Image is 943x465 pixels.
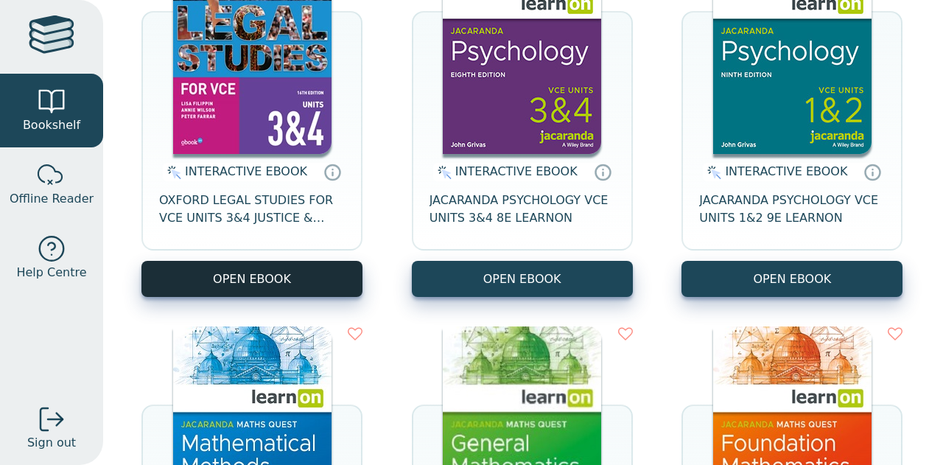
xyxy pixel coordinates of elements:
a: Interactive eBooks are accessed online via the publisher’s portal. They contain interactive resou... [323,163,341,181]
img: interactive.svg [163,164,181,181]
img: interactive.svg [433,164,452,181]
span: INTERACTIVE EBOOK [455,164,578,178]
span: Bookshelf [23,116,80,134]
span: OXFORD LEGAL STUDIES FOR VCE UNITS 3&4 JUSTICE & OUTCOMES STUDENT OBOOK + ASSESS 16E [159,192,345,227]
button: OPEN EBOOK [412,261,633,297]
span: INTERACTIVE EBOOK [725,164,847,178]
a: Interactive eBooks are accessed online via the publisher’s portal. They contain interactive resou... [863,163,881,181]
button: OPEN EBOOK [681,261,902,297]
span: Sign out [27,434,76,452]
img: interactive.svg [703,164,721,181]
span: INTERACTIVE EBOOK [185,164,307,178]
span: Offline Reader [10,190,94,208]
button: OPEN EBOOK [141,261,362,297]
a: Interactive eBooks are accessed online via the publisher’s portal. They contain interactive resou... [594,163,611,181]
span: JACARANDA PSYCHOLOGY VCE UNITS 1&2 9E LEARNON [699,192,885,227]
span: JACARANDA PSYCHOLOGY VCE UNITS 3&4 8E LEARNON [430,192,615,227]
span: Help Centre [16,264,86,282]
